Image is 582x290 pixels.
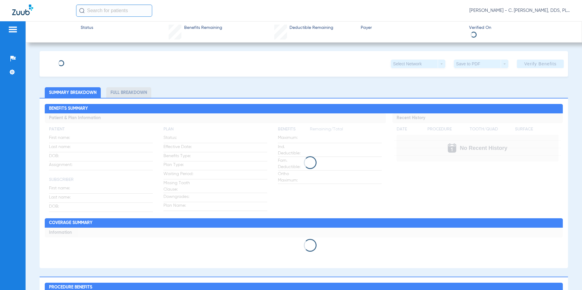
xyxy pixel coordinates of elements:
h2: Coverage Summary [45,218,563,228]
li: Summary Breakdown [45,87,101,98]
li: Full Breakdown [106,87,151,98]
img: Zuub Logo [12,5,33,15]
h2: Benefits Summary [45,104,563,114]
span: Deductible Remaining [289,25,333,31]
span: Verified On [469,25,572,31]
img: Search Icon [79,8,85,13]
span: Status [81,25,93,31]
span: [PERSON_NAME] - C. [PERSON_NAME], DDS, PLLC dba [PERSON_NAME] Dentistry [469,8,570,14]
span: Benefits Remaining [184,25,222,31]
span: Payer [361,25,464,31]
img: hamburger-icon [8,26,18,33]
input: Search for patients [76,5,152,17]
